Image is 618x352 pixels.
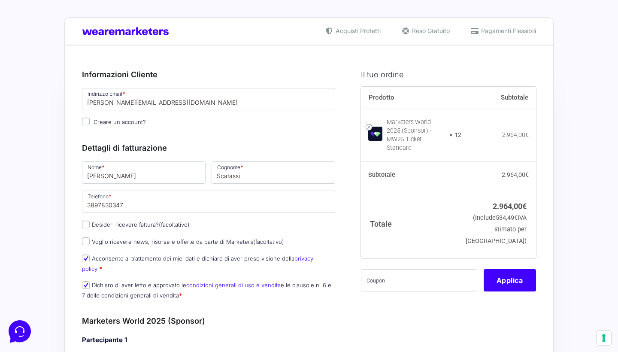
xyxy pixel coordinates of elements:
a: privacy policy [82,255,313,272]
p: Messaggi [74,285,97,293]
input: Acconsento al trattamento dei miei dati e dichiaro di aver preso visione dellaprivacy policy [82,255,90,262]
span: 534,49 [496,214,518,222]
input: Coupon [361,269,477,291]
th: Subtotale [361,162,462,189]
bdi: 2.964,00 [493,202,527,211]
button: Inizia una conversazione [14,72,158,89]
span: € [522,202,527,211]
bdi: 2.964,00 [502,131,529,138]
p: Home [26,285,40,293]
p: Aiuto [132,285,145,293]
iframe: Customerly Messenger Launcher [7,319,33,344]
button: Home [7,273,60,293]
button: Applica [484,269,536,291]
bdi: 2.964,00 [502,171,529,178]
input: Creare un account? [82,118,90,125]
img: dark [14,48,31,65]
img: Marketers World 2025 (Sponsor) - MW25 Ticket Standard [368,127,382,141]
div: Marketers World 2025 (Sponsor) - MW25 Ticket Standard [387,118,444,152]
input: Cognome * [212,161,335,184]
input: Indirizzo Email * [82,88,335,110]
span: Le tue conversazioni [14,34,73,41]
th: Prodotto [361,87,462,109]
th: Totale [361,189,462,258]
h3: Il tuo ordine [361,69,536,80]
h3: Dettagli di fatturazione [82,142,335,154]
input: Voglio ricevere news, risorse e offerte da parte di Marketers(facoltativo) [82,237,90,245]
input: Desideri ricevere fattura?(facoltativo) [82,221,90,228]
input: Nome * [82,161,206,184]
span: Inizia una conversazione [56,77,127,84]
span: Creare un account? [94,118,146,125]
button: Aiuto [112,273,165,293]
span: € [525,131,529,138]
span: € [514,214,518,222]
h2: Ciao da Marketers 👋 [7,7,144,21]
button: Messaggi [60,273,112,293]
small: (include IVA stimato per [GEOGRAPHIC_DATA]) [466,214,527,245]
span: Pagamenti Flessibili [479,26,536,35]
h3: Marketers World 2025 (Sponsor) [82,315,335,327]
label: Desideri ricevere fattura? [82,221,190,228]
label: Voglio ricevere news, risorse e offerte da parte di Marketers [82,238,284,245]
span: € [525,171,529,178]
input: Cerca un articolo... [19,125,140,134]
label: Acconsento al trattamento dei miei dati e dichiaro di aver preso visione della [82,255,313,272]
a: Apri Centro Assistenza [91,106,158,113]
span: Acquisti Protetti [333,26,381,35]
img: dark [27,48,45,65]
span: (facoltativo) [159,221,190,228]
label: Dichiaro di aver letto e approvato le e le clausole n. 6 e 7 delle condizioni generali di vendita [82,282,331,298]
h4: Partecipante 1 [82,335,335,345]
img: dark [41,48,58,65]
h3: Informazioni Cliente [82,69,335,80]
input: Telefono * [82,191,335,213]
span: (facoltativo) [253,238,284,245]
strong: × 12 [449,131,461,140]
span: Trova una risposta [14,106,67,113]
input: Dichiaro di aver letto e approvato lecondizioni generali di uso e venditae le clausole n. 6 e 7 d... [82,281,90,289]
a: condizioni generali di uso e vendita [186,282,281,288]
th: Subtotale [461,87,536,109]
span: Reso Gratuito [410,26,450,35]
button: Le tue preferenze relative al consenso per le tecnologie di tracciamento [597,331,611,345]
